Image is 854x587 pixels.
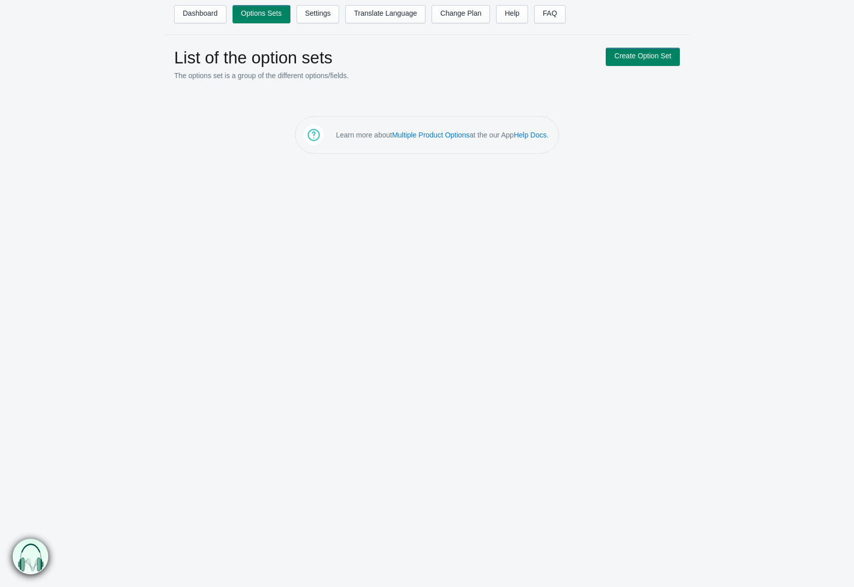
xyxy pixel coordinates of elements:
[534,5,566,23] a: FAQ
[392,131,470,139] a: Multiple Product Options
[174,48,596,68] h1: List of the option sets
[174,5,226,23] a: Dashboard
[336,130,549,140] p: Learn more about at the our App .
[13,539,48,574] img: bxm.png
[432,5,490,23] a: Change Plan
[233,5,290,23] a: Options Sets
[174,71,596,81] p: The options set is a group of the different options/fields.
[496,5,528,23] a: Help
[345,5,425,23] a: Translate Language
[297,5,340,23] a: Settings
[606,48,680,66] a: Create Option Set
[514,131,547,139] a: Help Docs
